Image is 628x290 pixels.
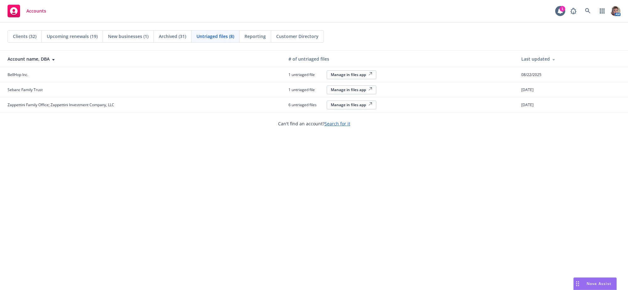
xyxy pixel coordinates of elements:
[159,33,186,40] span: Archived (31)
[327,101,376,109] button: Manage in files app
[8,102,114,107] span: Zappettini Family Office; Zappettini Investment Company, LLC
[574,278,582,290] div: Drag to move
[521,72,541,77] span: 08/22/2025
[26,8,46,14] span: Accounts
[5,2,49,20] a: Accounts
[587,281,611,286] span: Nova Assist
[331,102,372,107] div: Manage in files app
[8,72,28,77] span: BellHop Inc.
[47,33,98,40] span: Upcoming renewals (19)
[288,72,323,77] span: 1 untriaged file
[521,87,534,92] span: [DATE]
[278,120,350,127] span: Can't find an account?
[288,102,323,107] span: 6 untriaged files
[13,33,36,40] span: Clients (32)
[8,56,278,62] div: Account name, DBA
[567,5,580,17] a: Report a Bug
[521,56,623,62] div: Last updated
[327,70,376,79] button: Manage in files app
[288,87,323,92] span: 1 untriaged file
[573,277,617,290] button: Nova Assist
[596,5,609,17] a: Switch app
[276,33,319,40] span: Customer Directory
[560,6,565,12] div: 1
[108,33,148,40] span: New businesses (1)
[331,87,372,92] div: Manage in files app
[327,85,376,94] button: Manage in files app
[582,5,594,17] a: Search
[244,33,266,40] span: Reporting
[325,121,350,127] a: Search for it
[196,33,234,40] span: Untriaged files (8)
[8,87,43,92] span: Sebanc Family Trust
[331,72,372,77] div: Manage in files app
[288,56,511,62] div: # of untriaged files
[521,102,534,107] span: [DATE]
[610,6,620,16] img: photo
